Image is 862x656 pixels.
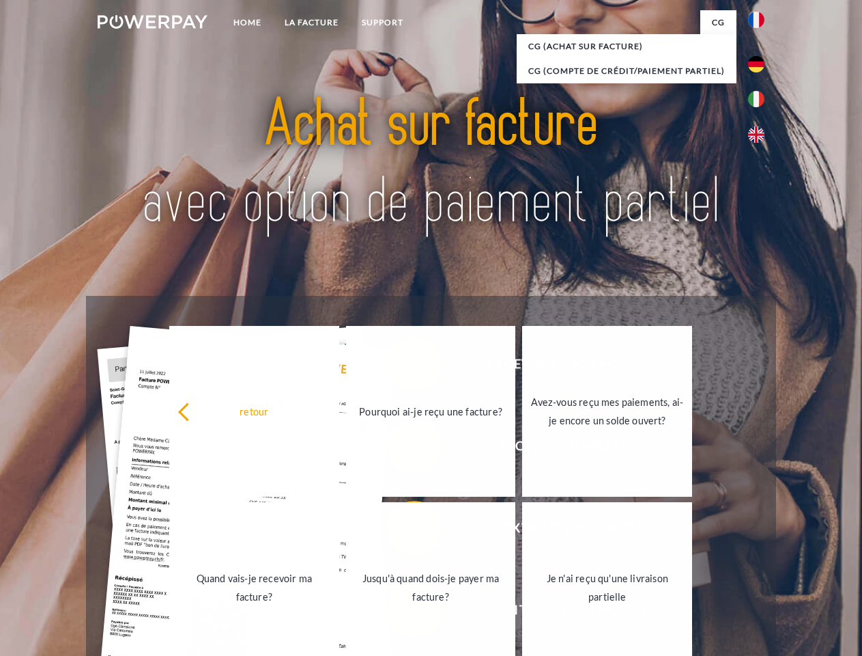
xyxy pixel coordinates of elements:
a: Support [350,10,415,35]
div: Avez-vous reçu mes paiements, ai-je encore un solde ouvert? [530,393,684,430]
a: LA FACTURE [273,10,350,35]
img: logo-powerpay-white.svg [98,15,207,29]
img: en [748,126,764,143]
div: Pourquoi ai-je reçu une facture? [354,402,508,420]
div: Jusqu'à quand dois-je payer ma facture? [354,569,508,606]
a: Home [222,10,273,35]
img: fr [748,12,764,28]
a: CG (Compte de crédit/paiement partiel) [517,59,736,83]
img: de [748,56,764,72]
div: Je n'ai reçu qu'une livraison partielle [530,569,684,606]
img: it [748,91,764,107]
img: title-powerpay_fr.svg [130,66,732,262]
div: Quand vais-je recevoir ma facture? [177,569,331,606]
div: retour [177,402,331,420]
a: Avez-vous reçu mes paiements, ai-je encore un solde ouvert? [522,326,692,497]
a: CG (achat sur facture) [517,34,736,59]
a: CG [700,10,736,35]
